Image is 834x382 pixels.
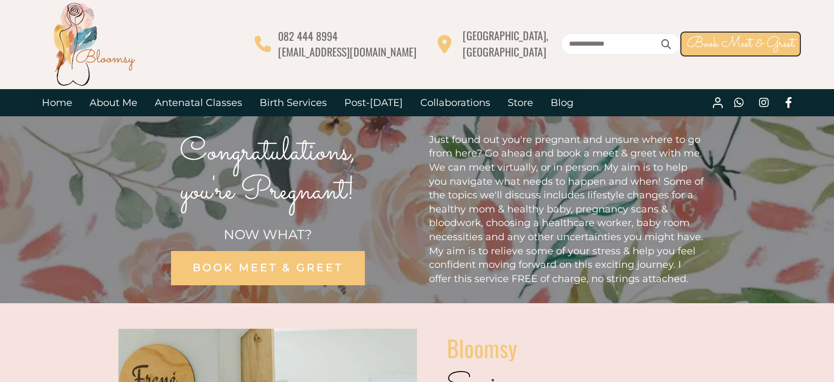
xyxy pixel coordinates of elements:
span: Book Meet & Greet [687,33,794,54]
a: Antenatal Classes [146,89,251,116]
span: Congratulations, [180,129,356,177]
a: Birth Services [251,89,336,116]
a: Post-[DATE] [336,89,412,116]
a: About Me [81,89,146,116]
span: [EMAIL_ADDRESS][DOMAIN_NAME] [278,43,416,60]
span: Just found out you're pregnant and unsure where to go from here? Go ahead and book a meet & greet... [429,134,704,285]
span: [GEOGRAPHIC_DATA], [463,27,548,43]
a: Book Meet & Greet [680,32,801,57]
a: Blog [542,89,582,116]
a: Home [33,89,81,116]
a: Collaborations [412,89,499,116]
span: you're Pregnant! [180,168,355,216]
span: Bloomsy [447,331,517,365]
span: NOW WHAT? [224,227,312,242]
span: BOOK MEET & GREET [193,261,343,274]
a: BOOK MEET & GREET [171,251,365,285]
span: 082 444 8994 [278,28,338,44]
a: Store [499,89,542,116]
img: Bloomsy [50,1,137,87]
span: [GEOGRAPHIC_DATA] [463,43,546,60]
